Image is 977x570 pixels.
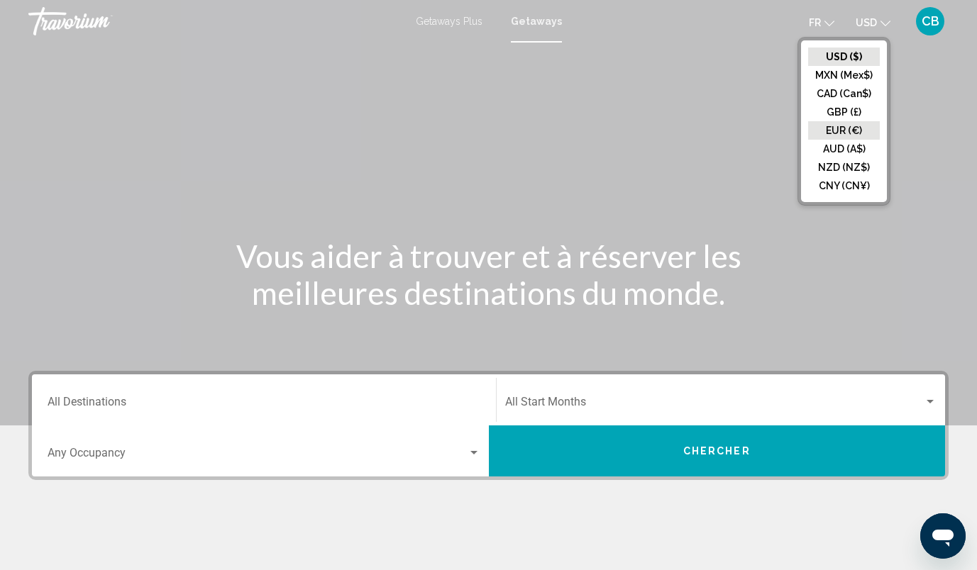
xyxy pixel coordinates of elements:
span: Chercher [683,446,751,457]
a: Getaways [511,16,562,27]
button: NZD (NZ$) [808,158,880,177]
button: GBP (£) [808,103,880,121]
button: EUR (€) [808,121,880,140]
button: Change currency [856,12,890,33]
button: Change language [809,12,834,33]
span: CB [922,14,939,28]
span: fr [809,17,821,28]
button: USD ($) [808,47,880,66]
iframe: Button to launch messaging window [920,513,966,559]
button: AUD (A$) [808,140,880,158]
a: Getaways Plus [416,16,482,27]
h1: Vous aider à trouver et à réserver les meilleures destinations du monde. [223,238,755,311]
button: CAD (Can$) [808,84,880,103]
button: MXN (Mex$) [808,66,880,84]
button: CNY (CN¥) [808,177,880,195]
span: USD [856,17,877,28]
div: Search widget [32,374,945,476]
button: User Menu [912,6,949,36]
a: Travorium [28,7,402,35]
button: Chercher [489,425,946,476]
